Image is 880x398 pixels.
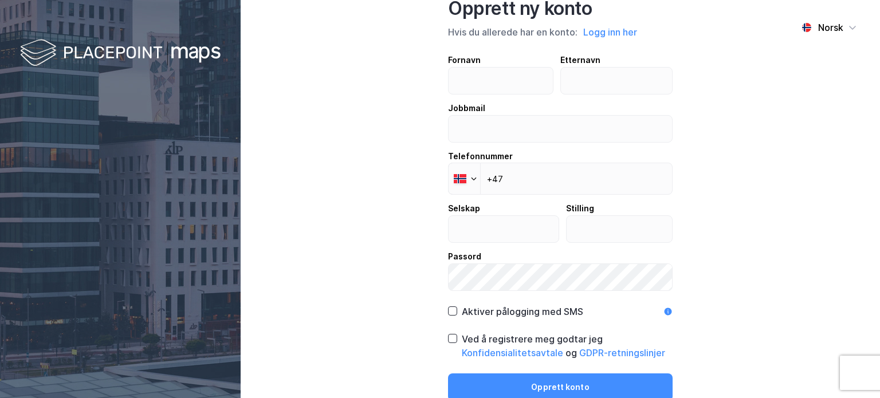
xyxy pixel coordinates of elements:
[566,202,673,215] div: Stilling
[818,21,843,34] div: Norsk
[448,149,673,163] div: Telefonnummer
[823,343,880,398] iframe: Chat Widget
[560,53,673,67] div: Etternavn
[448,101,673,115] div: Jobbmail
[448,250,673,263] div: Passord
[462,305,583,318] div: Aktiver pålogging med SMS
[462,332,673,360] div: Ved å registrere meg godtar jeg og
[448,25,673,40] div: Hvis du allerede har en konto:
[580,25,641,40] button: Logg inn her
[448,163,673,195] input: Telefonnummer
[448,53,553,67] div: Fornavn
[20,37,221,70] img: logo-white.f07954bde2210d2a523dddb988cd2aa7.svg
[448,202,559,215] div: Selskap
[449,163,480,194] div: Norway: + 47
